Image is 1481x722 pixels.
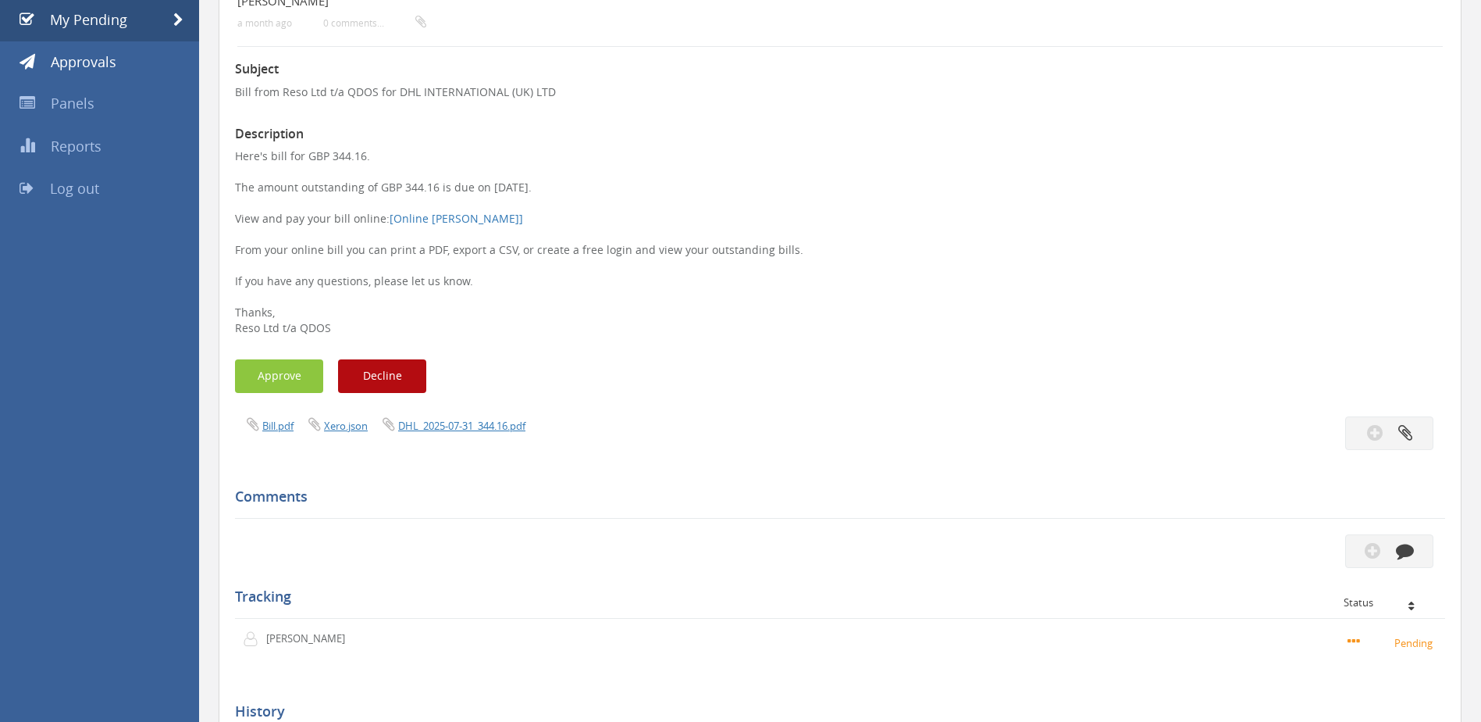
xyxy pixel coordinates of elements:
[235,148,1445,336] p: Here's bill for GBP 344.16. The amount outstanding of GBP 344.16 is due on [DATE]. View and pay y...
[338,359,426,393] button: Decline
[390,211,523,226] a: [Online [PERSON_NAME]]
[323,17,426,29] small: 0 comments...
[235,359,323,393] button: Approve
[235,704,1433,720] h5: History
[50,179,99,198] span: Log out
[235,127,1445,141] h3: Description
[235,589,1433,605] h5: Tracking
[235,84,1445,100] p: Bill from Reso Ltd t/a QDOS for DHL INTERNATIONAL (UK) LTD
[235,489,1433,505] h5: Comments
[266,631,356,646] p: [PERSON_NAME]
[237,17,292,29] small: a month ago
[1344,597,1433,608] div: Status
[50,10,127,29] span: My Pending
[262,419,294,433] a: Bill.pdf
[1347,634,1437,651] small: Pending
[51,52,116,71] span: Approvals
[51,137,101,155] span: Reports
[51,94,94,113] span: Panels
[324,419,368,433] a: Xero.json
[243,631,266,647] img: user-icon.png
[235,63,1445,77] h3: Subject
[398,419,525,433] a: DHL_2025-07-31_344.16.pdf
